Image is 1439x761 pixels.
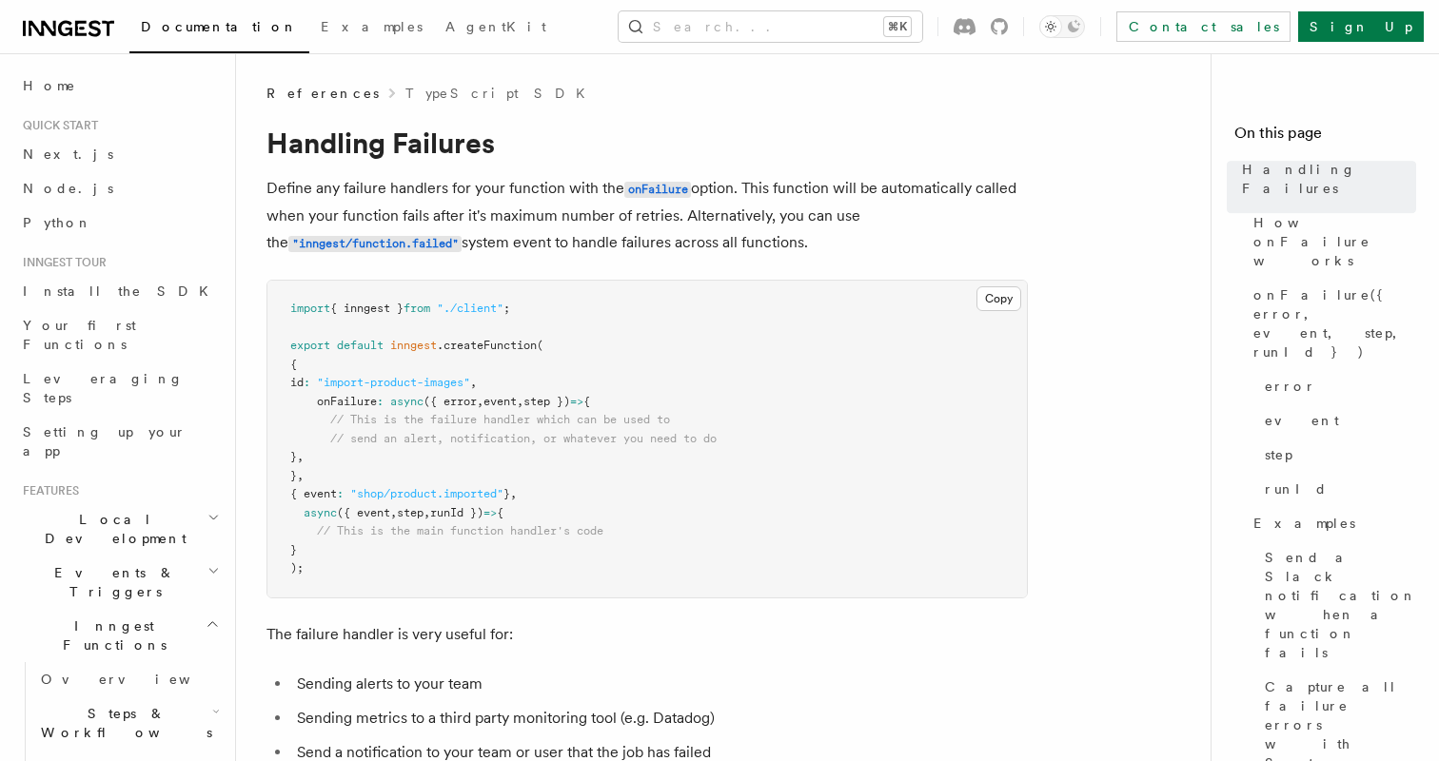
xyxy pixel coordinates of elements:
span: step }) [523,395,570,408]
span: => [483,506,497,519]
button: Local Development [15,502,224,556]
a: error [1257,369,1416,403]
span: default [337,339,384,352]
a: "inngest/function.failed" [288,233,462,251]
span: error [1265,377,1316,396]
li: Sending alerts to your team [291,671,1028,697]
span: Leveraging Steps [23,371,184,405]
a: event [1257,403,1416,438]
span: runId }) [430,506,483,519]
span: } [290,543,297,556]
span: onFailure({ error, event, step, runId }) [1253,285,1416,361]
a: onFailure({ error, event, step, runId }) [1246,278,1416,369]
span: Steps & Workflows [33,704,212,742]
span: => [570,395,583,408]
a: Install the SDK [15,274,224,308]
span: , [297,469,304,482]
a: Node.js [15,171,224,205]
span: // This is the failure handler which can be used to [330,413,670,426]
span: from [404,302,430,315]
span: "import-product-images" [317,376,470,389]
a: Home [15,68,224,103]
p: Define any failure handlers for your function with the option. This function will be automaticall... [266,175,1028,257]
a: step [1257,438,1416,472]
span: inngest [390,339,437,352]
span: step [1265,445,1292,464]
span: Local Development [15,510,207,548]
h1: Handling Failures [266,126,1028,160]
a: TypeScript SDK [405,84,597,103]
span: "shop/product.imported" [350,487,503,500]
li: Sending metrics to a third party monitoring tool (e.g. Datadog) [291,705,1028,732]
span: Python [23,215,92,230]
span: Next.js [23,146,113,162]
a: Sign Up [1298,11,1424,42]
span: : [304,376,310,389]
span: Handling Failures [1242,160,1416,198]
button: Toggle dark mode [1039,15,1085,38]
span: async [390,395,424,408]
span: , [390,506,397,519]
span: Features [15,483,79,498]
span: , [297,450,304,463]
a: Leveraging Steps [15,361,224,415]
span: , [510,487,517,500]
a: onFailure [624,179,691,197]
span: , [424,506,430,519]
span: Node.js [23,181,113,196]
a: Examples [1246,506,1416,540]
span: // send an alert, notification, or whatever you need to do [330,432,717,445]
span: // This is the main function handler's code [317,524,603,537]
span: { inngest } [330,302,404,315]
span: ); [290,561,304,575]
kbd: ⌘K [884,17,911,36]
a: runId [1257,472,1416,506]
a: Send a Slack notification when a function fails [1257,540,1416,670]
span: event [483,395,517,408]
p: The failure handler is very useful for: [266,621,1028,648]
a: Examples [309,6,434,51]
code: "inngest/function.failed" [288,236,462,252]
span: import [290,302,330,315]
span: Events & Triggers [15,563,207,601]
span: step [397,506,424,519]
span: References [266,84,379,103]
code: onFailure [624,182,691,198]
a: Your first Functions [15,308,224,361]
a: Documentation [129,6,309,53]
span: id [290,376,304,389]
span: } [290,469,297,482]
span: } [290,450,297,463]
span: async [304,506,337,519]
span: Inngest Functions [15,616,206,654]
span: { event [290,487,337,500]
span: Send a Slack notification when a function fails [1265,548,1417,662]
span: Home [23,76,76,95]
span: Your first Functions [23,318,136,352]
span: , [470,376,477,389]
a: Next.js [15,137,224,171]
span: event [1265,411,1339,430]
a: AgentKit [434,6,558,51]
span: Examples [1253,514,1355,533]
span: ; [503,302,510,315]
button: Inngest Functions [15,609,224,662]
span: ({ error [424,395,477,408]
span: { [497,506,503,519]
span: How onFailure works [1253,213,1416,270]
span: onFailure [317,395,377,408]
span: export [290,339,330,352]
span: ({ event [337,506,390,519]
button: Copy [976,286,1021,311]
a: Handling Failures [1234,152,1416,205]
span: } [503,487,510,500]
a: Overview [33,662,224,696]
span: "./client" [437,302,503,315]
button: Events & Triggers [15,556,224,609]
span: ( [537,339,543,352]
span: runId [1265,479,1328,498]
span: : [377,395,384,408]
span: Install the SDK [23,283,220,299]
span: , [517,395,523,408]
span: Setting up your app [23,424,187,459]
